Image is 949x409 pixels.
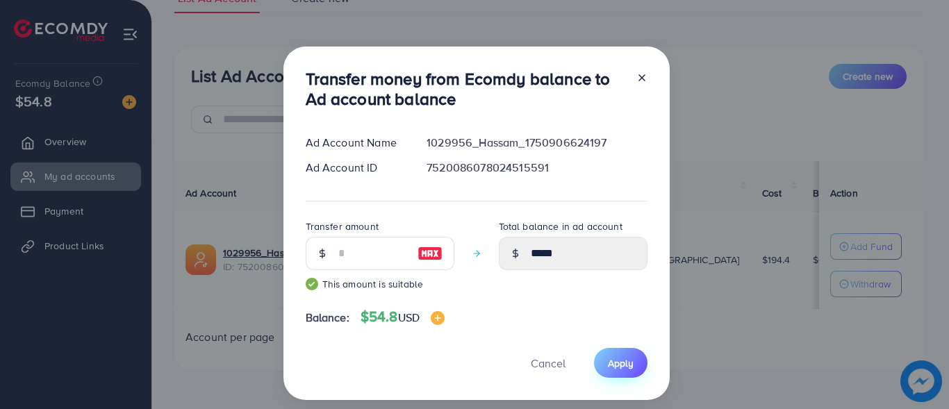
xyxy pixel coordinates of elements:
div: 7520086078024515591 [415,160,658,176]
div: 1029956_Hassam_1750906624197 [415,135,658,151]
div: Ad Account Name [295,135,416,151]
div: Ad Account ID [295,160,416,176]
span: USD [398,310,420,325]
label: Transfer amount [306,219,379,233]
button: Apply [594,348,647,378]
span: Apply [608,356,634,370]
h3: Transfer money from Ecomdy balance to Ad account balance [306,69,625,109]
img: image [431,311,445,325]
label: Total balance in ad account [499,219,622,233]
span: Balance: [306,310,349,326]
img: image [418,245,443,262]
button: Cancel [513,348,583,378]
img: guide [306,278,318,290]
small: This amount is suitable [306,277,454,291]
h4: $54.8 [361,308,445,326]
span: Cancel [531,356,566,371]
